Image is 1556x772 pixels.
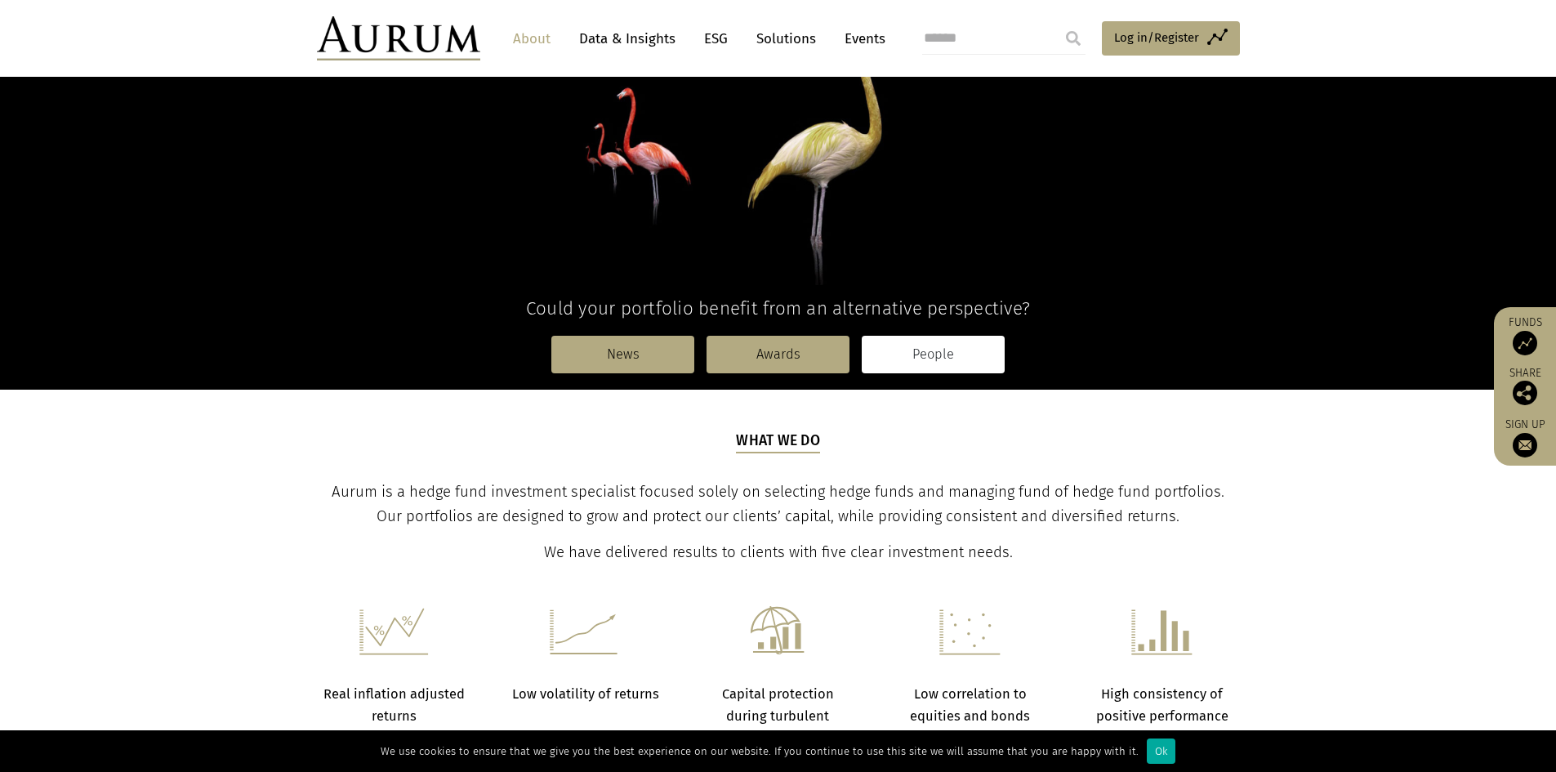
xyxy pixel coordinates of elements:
[1502,368,1548,405] div: Share
[1513,331,1537,355] img: Access Funds
[323,686,465,723] strong: Real inflation adjusted returns
[1057,22,1090,55] input: Submit
[1513,381,1537,405] img: Share this post
[1102,21,1240,56] a: Log in/Register
[1114,28,1199,47] span: Log in/Register
[1502,417,1548,457] a: Sign up
[1513,433,1537,457] img: Sign up to our newsletter
[544,543,1013,561] span: We have delivered results to clients with five clear investment needs.
[748,24,824,54] a: Solutions
[317,297,1240,319] h4: Could your portfolio benefit from an alternative perspective?
[736,431,820,453] h5: What we do
[1502,315,1548,355] a: Funds
[910,686,1030,723] strong: Low correlation to equities and bonds
[512,686,659,702] strong: Low volatility of returns
[551,336,694,373] a: News
[1147,739,1175,764] div: Ok
[707,336,849,373] a: Awards
[696,24,736,54] a: ESG
[862,336,1005,373] a: People
[722,686,834,745] strong: Capital protection during turbulent markets
[505,24,559,54] a: About
[836,24,885,54] a: Events
[332,483,1224,525] span: Aurum is a hedge fund investment specialist focused solely on selecting hedge funds and managing ...
[1096,686,1228,723] strong: High consistency of positive performance
[571,24,684,54] a: Data & Insights
[317,16,480,60] img: Aurum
